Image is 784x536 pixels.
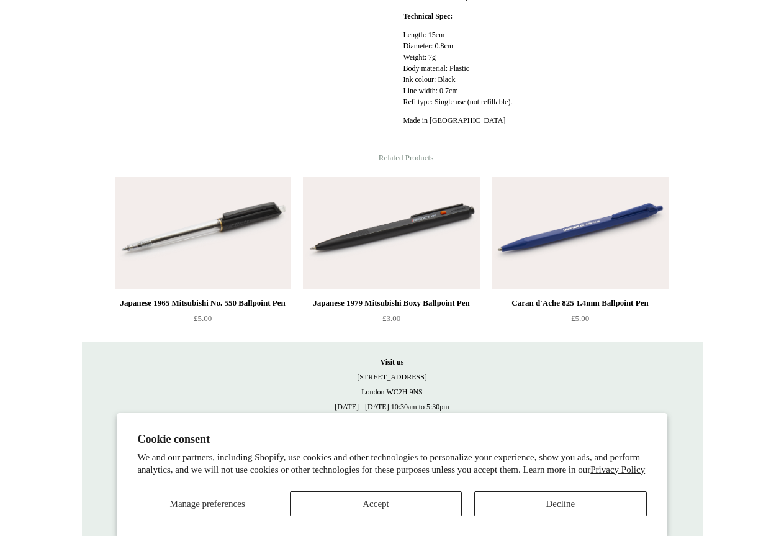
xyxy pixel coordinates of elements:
[382,314,400,323] span: £3.00
[306,296,476,311] div: Japanese 1979 Mitsubishi Boxy Ballpoint Pen
[403,29,670,107] p: Length: 15cm Diameter: 0.8cm Weight: 7g Body material: Plastic Ink colour: Black Line width: 0.7c...
[303,177,479,289] a: Japanese 1979 Mitsubishi Boxy Ballpoint Pen Japanese 1979 Mitsubishi Boxy Ballpoint Pen
[403,12,453,20] strong: Technical Spec:
[403,115,670,126] p: Made in [GEOGRAPHIC_DATA]
[590,465,645,475] a: Privacy Policy
[118,296,288,311] div: Japanese 1965 Mitsubishi No. 550 Ballpoint Pen
[194,314,212,323] span: £5.00
[94,355,690,459] p: [STREET_ADDRESS] London WC2H 9NS [DATE] - [DATE] 10:30am to 5:30pm [DATE] 10.30am to 6pm [DATE] 1...
[82,153,703,163] h4: Related Products
[137,433,646,446] h2: Cookie consent
[492,296,668,347] a: Caran d'Ache 825 1.4mm Ballpoint Pen £5.00
[492,177,668,289] img: Caran d'Ache 825 1.4mm Ballpoint Pen
[571,314,589,323] span: £5.00
[137,452,646,476] p: We and our partners, including Shopify, use cookies and other technologies to personalize your ex...
[474,491,646,516] button: Decline
[495,296,665,311] div: Caran d'Ache 825 1.4mm Ballpoint Pen
[381,358,404,366] strong: Visit us
[303,296,479,347] a: Japanese 1979 Mitsubishi Boxy Ballpoint Pen £3.00
[115,296,291,347] a: Japanese 1965 Mitsubishi No. 550 Ballpoint Pen £5.00
[137,491,277,516] button: Manage preferences
[115,177,291,289] a: Japanese 1965 Mitsubishi No. 550 Ballpoint Pen Japanese 1965 Mitsubishi No. 550 Ballpoint Pen
[303,177,479,289] img: Japanese 1979 Mitsubishi Boxy Ballpoint Pen
[115,177,291,289] img: Japanese 1965 Mitsubishi No. 550 Ballpoint Pen
[170,499,245,509] span: Manage preferences
[492,177,668,289] a: Caran d'Ache 825 1.4mm Ballpoint Pen Caran d'Ache 825 1.4mm Ballpoint Pen
[290,491,462,516] button: Accept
